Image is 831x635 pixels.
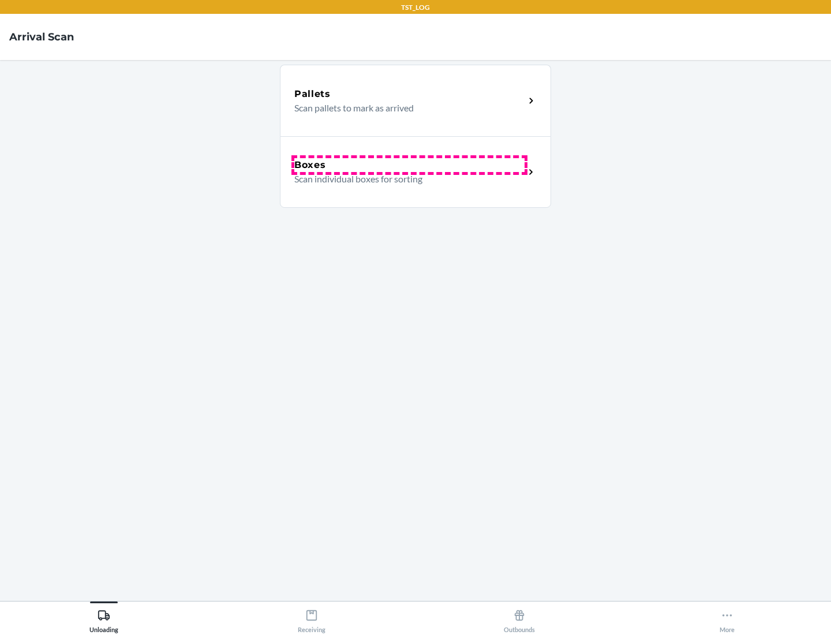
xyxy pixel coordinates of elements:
[504,604,535,633] div: Outbounds
[280,65,551,136] a: PalletsScan pallets to mark as arrived
[298,604,325,633] div: Receiving
[208,602,415,633] button: Receiving
[401,2,430,13] p: TST_LOG
[294,101,515,115] p: Scan pallets to mark as arrived
[294,87,331,101] h5: Pallets
[720,604,735,633] div: More
[623,602,831,633] button: More
[89,604,118,633] div: Unloading
[9,29,74,44] h4: Arrival Scan
[294,172,515,186] p: Scan individual boxes for sorting
[280,136,551,208] a: BoxesScan individual boxes for sorting
[415,602,623,633] button: Outbounds
[294,158,326,172] h5: Boxes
